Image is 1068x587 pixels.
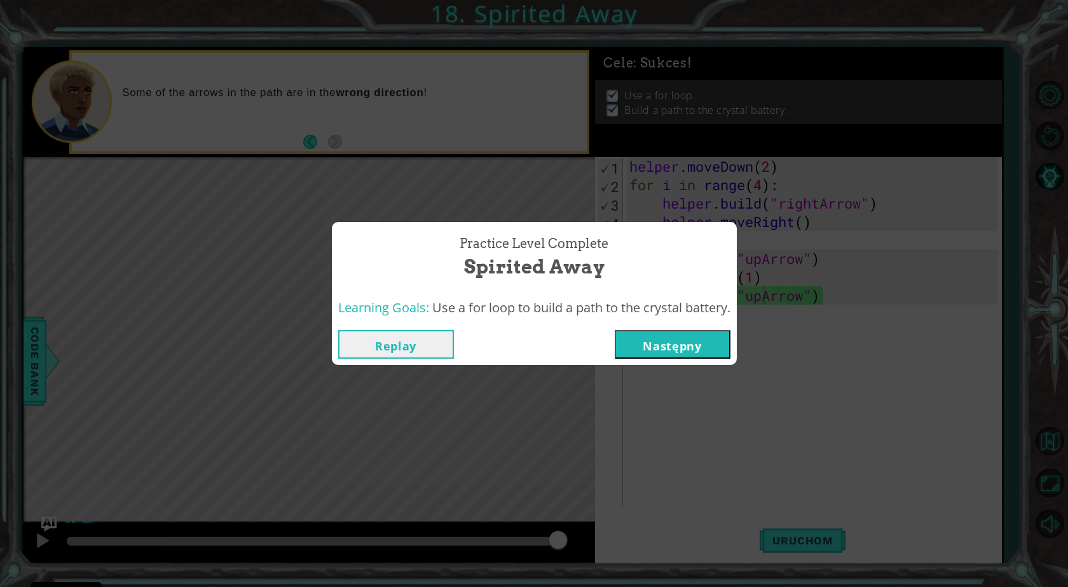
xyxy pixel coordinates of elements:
span: Practice Level Complete [460,235,608,253]
span: Use a for loop to build a path to the crystal battery. [432,299,730,316]
span: Learning Goals: [338,299,429,316]
span: Spirited Away [464,253,605,280]
button: Następny [615,330,730,359]
button: Replay [338,330,454,359]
